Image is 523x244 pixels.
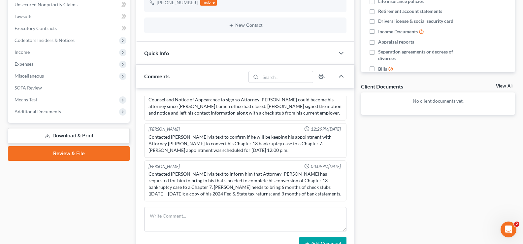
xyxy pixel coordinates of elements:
div: [PERSON_NAME] [148,126,180,132]
span: Means Test [15,97,37,102]
span: Retirement account statements [378,8,442,15]
span: Lawsuits [15,14,32,19]
span: 03:09PM[DATE] [311,163,341,170]
a: SOFA Review [9,82,130,94]
span: Executory Contracts [15,25,57,31]
a: Executory Contracts [9,22,130,34]
a: Review & File [8,146,130,161]
a: View All [496,84,512,88]
span: Codebtors Insiders & Notices [15,37,75,43]
span: Income [15,49,30,55]
span: Unsecured Nonpriority Claims [15,2,78,7]
button: New Contact [149,23,341,28]
span: Bills [378,66,387,72]
iframe: Intercom live chat [501,222,516,237]
a: Lawsuits [9,11,130,22]
span: Separation agreements or decrees of divorces [378,49,471,62]
span: 2 [514,222,519,227]
div: [PERSON_NAME] [148,163,180,170]
div: Contacted [PERSON_NAME] via text to inform him that Attorney [PERSON_NAME] has requested for him ... [148,171,342,197]
span: Income Documents [378,28,418,35]
span: 12:29PM[DATE] [311,126,341,132]
span: Quick Info [144,50,169,56]
div: [PERSON_NAME] stopped by the Dublin office [DATE][DATE] with a copy of his Motion to Stay and Mot... [148,77,342,116]
div: Client Documents [361,83,403,90]
span: Expenses [15,61,33,67]
span: Comments [144,73,170,79]
p: No client documents yet. [366,98,510,104]
div: Contacted [PERSON_NAME] via text to confirm if he will be keeping his appointment with Attorney [... [148,134,342,154]
a: Download & Print [8,128,130,144]
span: Additional Documents [15,109,61,114]
input: Search... [261,71,313,83]
span: Appraisal reports [378,39,414,45]
span: Miscellaneous [15,73,44,79]
span: SOFA Review [15,85,42,90]
span: Drivers license & social security card [378,18,453,24]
